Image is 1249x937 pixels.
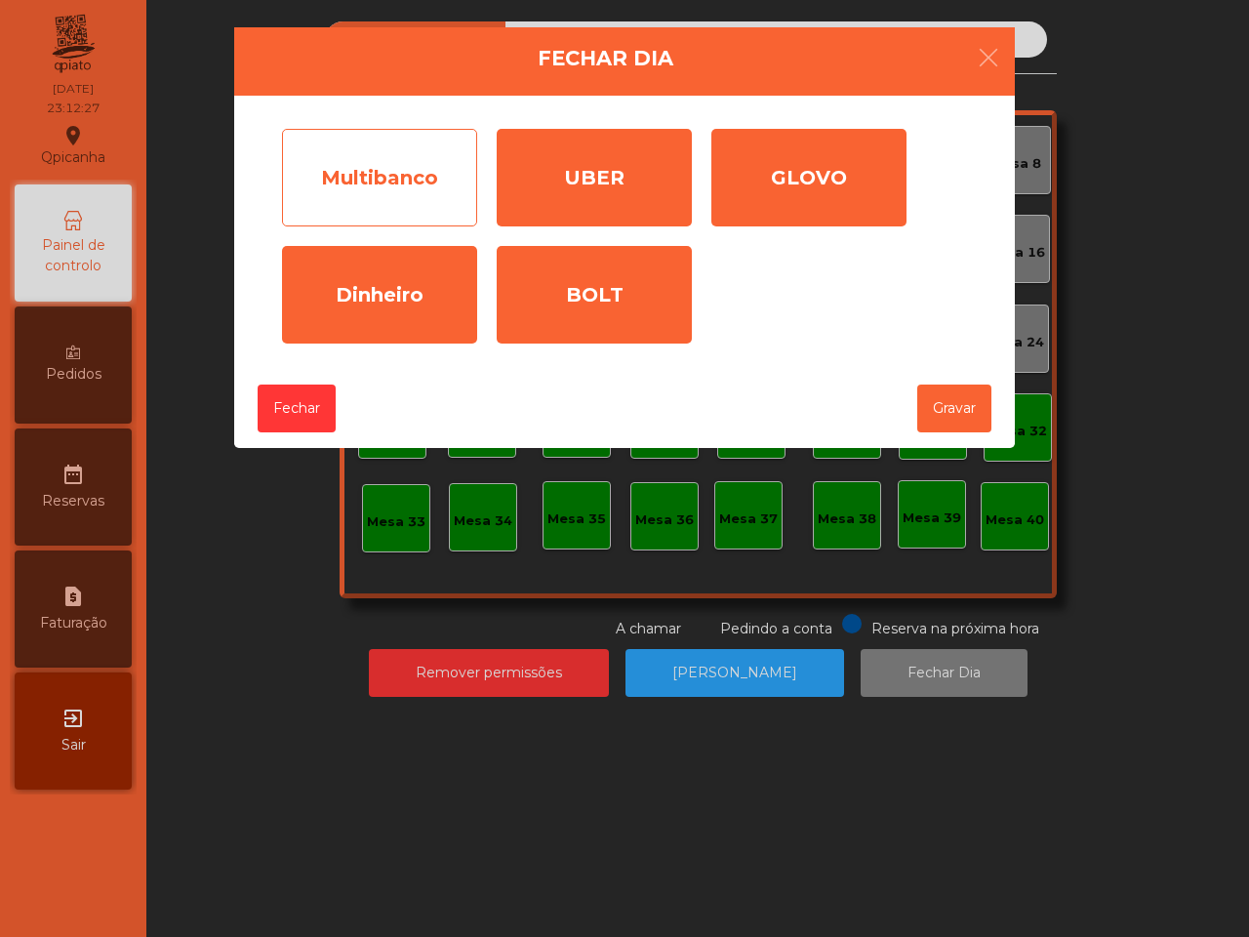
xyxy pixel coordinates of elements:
[917,385,991,432] button: Gravar
[497,246,692,344] div: BOLT
[538,44,673,73] h4: Fechar Dia
[711,129,907,226] div: GLOVO
[258,385,336,432] button: Fechar
[497,129,692,226] div: UBER
[282,246,477,344] div: Dinheiro
[282,129,477,226] div: Multibanco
